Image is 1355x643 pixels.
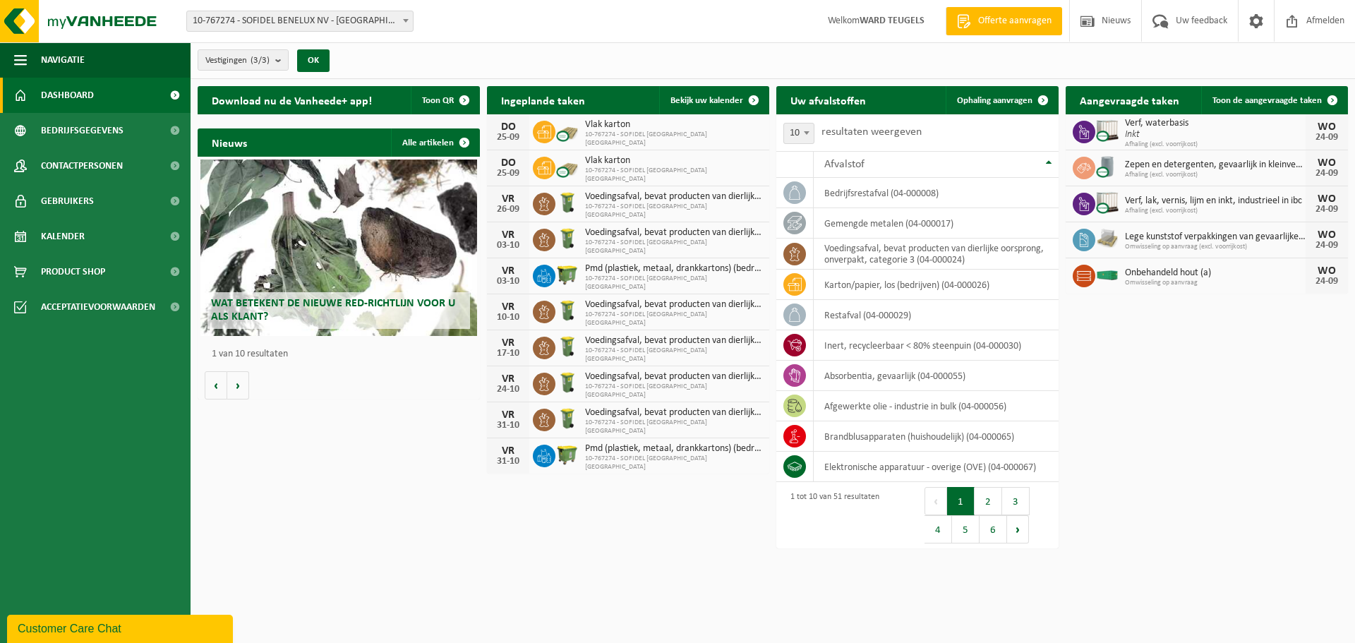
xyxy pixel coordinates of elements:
[585,191,762,203] span: Voedingsafval, bevat producten van dierlijke oorsprong, onverpakt, categorie 3
[975,14,1055,28] span: Offerte aanvragen
[494,157,522,169] div: DO
[198,128,261,156] h2: Nieuws
[585,335,762,347] span: Voedingsafval, bevat producten van dierlijke oorsprong, onverpakt, categorie 3
[814,300,1059,330] td: restafval (04-000029)
[494,373,522,385] div: VR
[391,128,478,157] a: Alle artikelen
[1125,171,1306,179] span: Afhaling (excl. voorrijkost)
[585,311,762,327] span: 10-767274 - SOFIDEL [GEOGRAPHIC_DATA] [GEOGRAPHIC_DATA]
[494,193,522,205] div: VR
[1313,229,1341,241] div: WO
[7,612,236,643] iframe: chat widget
[814,330,1059,361] td: inert, recycleerbaar < 80% steenpuin (04-000030)
[585,155,762,167] span: Vlak karton
[186,11,414,32] span: 10-767274 - SOFIDEL BENELUX NV - DUFFEL
[585,419,762,435] span: 10-767274 - SOFIDEL [GEOGRAPHIC_DATA] [GEOGRAPHIC_DATA]
[1313,265,1341,277] div: WO
[814,239,1059,270] td: voedingsafval, bevat producten van dierlijke oorsprong, onverpakt, categorie 3 (04-000024)
[952,515,980,543] button: 5
[1125,207,1306,215] span: Afhaling (excl. voorrijkost)
[41,78,94,113] span: Dashboard
[41,219,85,254] span: Kalender
[585,407,762,419] span: Voedingsafval, bevat producten van dierlijke oorsprong, onverpakt, categorie 3
[585,275,762,292] span: 10-767274 - SOFIDEL [GEOGRAPHIC_DATA] [GEOGRAPHIC_DATA]
[1313,205,1341,215] div: 24-09
[585,299,762,311] span: Voedingsafval, bevat producten van dierlijke oorsprong, onverpakt, categorie 3
[227,371,249,399] button: Volgende
[1313,193,1341,205] div: WO
[494,205,522,215] div: 26-09
[1007,515,1029,543] button: Next
[659,86,768,114] a: Bekijk uw kalender
[1002,487,1030,515] button: 3
[946,7,1062,35] a: Offerte aanvragen
[1095,191,1119,215] img: PB-IC-CU
[1095,268,1119,281] img: HK-XC-30-GN-00
[494,337,522,349] div: VR
[494,445,522,457] div: VR
[814,421,1059,452] td: brandblusapparaten (huishoudelijk) (04-000065)
[975,487,1002,515] button: 2
[200,160,477,336] a: Wat betekent de nieuwe RED-richtlijn voor u als klant?
[494,421,522,431] div: 31-10
[187,11,413,31] span: 10-767274 - SOFIDEL BENELUX NV - DUFFEL
[925,487,947,515] button: Previous
[1125,232,1306,243] span: Lege kunststof verpakkingen van gevaarlijke stoffen
[555,263,579,287] img: WB-1100-HPE-GN-50
[821,126,922,138] label: resultaten weergeven
[1125,140,1306,149] span: Afhaling (excl. voorrijkost)
[411,86,478,114] button: Toon QR
[585,263,762,275] span: Pmd (plastiek, metaal, drankkartons) (bedrijven)
[198,49,289,71] button: Vestigingen(3/3)
[1313,121,1341,133] div: WO
[1095,119,1119,143] img: PB-IC-CU
[585,383,762,399] span: 10-767274 - SOFIDEL [GEOGRAPHIC_DATA] [GEOGRAPHIC_DATA]
[814,208,1059,239] td: gemengde metalen (04-000017)
[494,241,522,251] div: 03-10
[555,299,579,323] img: WB-0140-HPE-GN-50
[1313,133,1341,143] div: 24-09
[1212,96,1322,105] span: Toon de aangevraagde taken
[947,487,975,515] button: 1
[585,455,762,471] span: 10-767274 - SOFIDEL [GEOGRAPHIC_DATA] [GEOGRAPHIC_DATA]
[41,254,105,289] span: Product Shop
[585,347,762,363] span: 10-767274 - SOFIDEL [GEOGRAPHIC_DATA] [GEOGRAPHIC_DATA]
[814,361,1059,391] td: absorbentia, gevaarlijk (04-000055)
[1125,279,1306,287] span: Omwisseling op aanvraag
[297,49,330,72] button: OK
[585,167,762,184] span: 10-767274 - SOFIDEL [GEOGRAPHIC_DATA] [GEOGRAPHIC_DATA]
[1313,169,1341,179] div: 24-09
[1313,277,1341,287] div: 24-09
[555,371,579,395] img: WB-0140-HPE-GN-50
[555,227,579,251] img: WB-0140-HPE-GN-50
[824,159,865,170] span: Afvalstof
[946,86,1057,114] a: Ophaling aanvragen
[494,409,522,421] div: VR
[1125,268,1306,279] span: Onbehandeld hout (a)
[41,42,85,78] span: Navigatie
[585,131,762,148] span: 10-767274 - SOFIDEL [GEOGRAPHIC_DATA] [GEOGRAPHIC_DATA]
[585,227,762,239] span: Voedingsafval, bevat producten van dierlijke oorsprong, onverpakt, categorie 3
[487,86,599,114] h2: Ingeplande taken
[1125,196,1306,207] span: Verf, lak, vernis, lijm en inkt, industrieel in ibc
[494,301,522,313] div: VR
[784,124,814,143] span: 10
[814,452,1059,482] td: elektronische apparatuur - overige (OVE) (04-000067)
[494,169,522,179] div: 25-09
[494,457,522,467] div: 31-10
[814,391,1059,421] td: afgewerkte olie - industrie in bulk (04-000056)
[925,515,952,543] button: 4
[585,119,762,131] span: Vlak karton
[41,289,155,325] span: Acceptatievoorwaarden
[205,50,270,71] span: Vestigingen
[555,443,579,467] img: WB-1100-HPE-GN-50
[776,86,880,114] h2: Uw afvalstoffen
[555,119,579,143] img: PB-CU
[1095,155,1119,179] img: LP-LD-00200-CU
[585,239,762,256] span: 10-767274 - SOFIDEL [GEOGRAPHIC_DATA] [GEOGRAPHIC_DATA]
[1066,86,1193,114] h2: Aangevraagde taken
[494,229,522,241] div: VR
[585,203,762,220] span: 10-767274 - SOFIDEL [GEOGRAPHIC_DATA] [GEOGRAPHIC_DATA]
[980,515,1007,543] button: 6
